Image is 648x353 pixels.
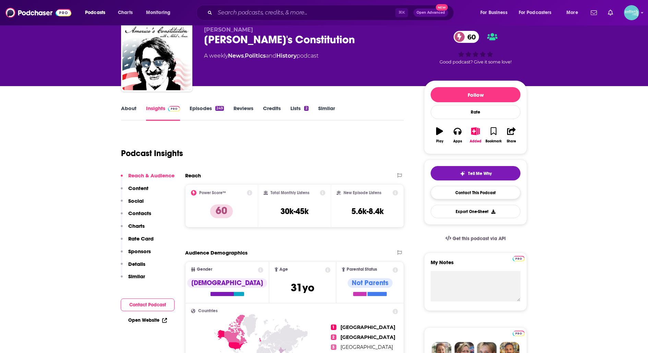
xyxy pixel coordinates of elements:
h2: Power Score™ [199,190,226,195]
p: Content [128,185,148,191]
button: open menu [476,7,516,18]
h2: Reach [185,172,201,179]
div: 2 [304,106,308,111]
span: Logged in as JessicaPellien [624,5,639,20]
div: 249 [215,106,224,111]
span: [PERSON_NAME] [204,26,253,33]
span: 3 [331,344,336,350]
button: Contact Podcast [121,298,175,311]
button: Show profile menu [624,5,639,20]
a: Episodes249 [190,105,224,121]
p: Rate Card [128,235,154,242]
div: A weekly podcast [204,52,319,60]
img: Podchaser Pro [168,106,180,111]
button: Added [467,123,484,148]
div: Bookmark [485,139,502,143]
span: More [566,8,578,17]
a: Credits [263,105,281,121]
h1: Podcast Insights [121,148,183,158]
h3: 5.6k-8.4k [351,206,384,216]
a: Pro website [513,330,525,336]
button: Details [121,261,145,273]
a: Contact This Podcast [431,186,520,199]
span: Countries [198,309,218,313]
a: History [276,52,297,59]
h2: New Episode Listens [344,190,381,195]
span: and [266,52,276,59]
button: Charts [121,223,145,235]
h3: 30k-45k [280,206,309,216]
a: Charts [113,7,137,18]
span: , [244,52,245,59]
a: Similar [318,105,335,121]
button: Rate Card [121,235,154,248]
span: Age [279,267,288,272]
span: Get this podcast via API [453,236,506,242]
div: Rate [431,105,520,119]
div: Not Parents [348,278,393,288]
button: Play [431,123,448,148]
button: Apps [448,123,466,148]
input: Search podcasts, credits, & more... [215,7,395,18]
span: 2 [331,334,336,340]
span: Charts [118,8,133,17]
span: Tell Me Why [468,171,492,176]
a: News [228,52,244,59]
img: User Profile [624,5,639,20]
button: open menu [562,7,587,18]
p: Reach & Audience [128,172,175,179]
label: My Notes [431,259,520,271]
a: Show notifications dropdown [605,7,616,19]
span: Parental Status [347,267,377,272]
a: Lists2 [290,105,308,121]
span: Monitoring [146,8,170,17]
button: Follow [431,87,520,102]
span: For Business [480,8,507,17]
button: Social [121,198,144,210]
span: 31 yo [291,281,314,294]
div: Share [507,139,516,143]
img: Podchaser - Follow, Share and Rate Podcasts [5,6,71,19]
button: open menu [80,7,114,18]
button: Similar [121,273,145,286]
div: Search podcasts, credits, & more... [203,5,460,21]
div: 60Good podcast? Give it some love! [424,26,527,69]
button: Sponsors [121,248,151,261]
p: Similar [128,273,145,280]
p: Contacts [128,210,151,216]
button: tell me why sparkleTell Me Why [431,166,520,180]
button: Bookmark [484,123,502,148]
button: Content [121,185,148,198]
span: Podcasts [85,8,105,17]
button: Share [503,123,520,148]
a: About [121,105,136,121]
button: Open AdvancedNew [413,9,448,17]
p: Sponsors [128,248,151,255]
img: Amarica's Constitution [122,22,191,90]
button: open menu [141,7,179,18]
h2: Total Monthly Listens [271,190,309,195]
a: Reviews [233,105,253,121]
button: Contacts [121,210,151,223]
div: Play [436,139,443,143]
p: Social [128,198,144,204]
span: 1 [331,325,336,330]
span: Open Advanced [417,11,445,14]
a: Open Website [128,317,167,323]
a: Show notifications dropdown [588,7,600,19]
a: InsightsPodchaser Pro [146,105,180,121]
span: New [436,4,448,11]
h2: Audience Demographics [185,249,248,256]
p: 60 [210,204,233,218]
p: Details [128,261,145,267]
div: Added [470,139,481,143]
a: 60 [454,31,479,43]
span: [GEOGRAPHIC_DATA] [340,344,393,350]
a: Pro website [513,255,525,261]
span: For Podcasters [519,8,552,17]
span: 60 [460,31,479,43]
img: Podchaser Pro [513,256,525,261]
a: Politics [245,52,266,59]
